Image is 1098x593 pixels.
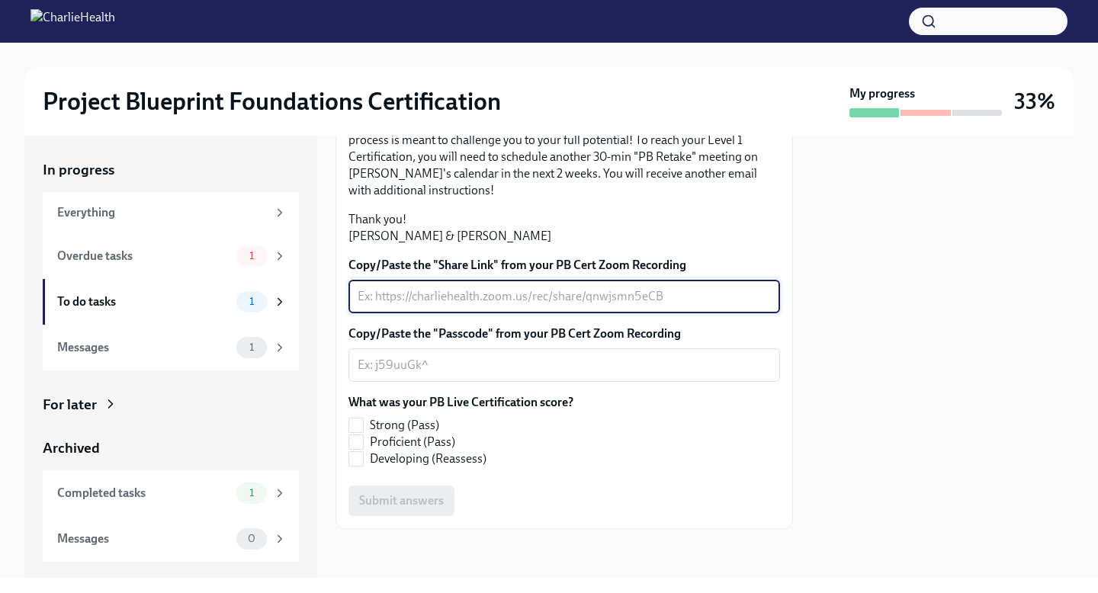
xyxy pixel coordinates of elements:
img: CharlieHealth [30,9,115,34]
span: 1 [240,341,263,353]
h3: 33% [1014,88,1055,115]
div: Messages [57,530,230,547]
span: 0 [239,533,265,544]
p: Thank you! [PERSON_NAME] & [PERSON_NAME] [348,211,780,245]
a: Archived [43,438,299,458]
strong: My progress [849,85,915,102]
span: Developing (Reassess) [370,450,486,467]
a: To do tasks1 [43,279,299,325]
h2: Project Blueprint Foundations Certification [43,86,501,117]
a: Everything [43,192,299,233]
span: Strong (Pass) [370,417,439,434]
span: 1 [240,296,263,307]
a: In progress [43,160,299,180]
a: Completed tasks1 [43,470,299,516]
label: What was your PB Live Certification score? [348,394,573,411]
div: For later [43,395,97,415]
div: Everything [57,204,267,221]
a: For later [43,395,299,415]
p: Note: if you received a "Developing (Reasses)" score, don't get disheartened--this process is mea... [348,115,780,199]
div: Messages [57,339,230,356]
label: Copy/Paste the "Share Link" from your PB Cert Zoom Recording [348,257,780,274]
label: Copy/Paste the "Passcode" from your PB Cert Zoom Recording [348,325,780,342]
a: Messages1 [43,325,299,370]
span: 1 [240,487,263,498]
a: Overdue tasks1 [43,233,299,279]
span: Proficient (Pass) [370,434,455,450]
a: Messages0 [43,516,299,562]
div: To do tasks [57,293,230,310]
span: 1 [240,250,263,261]
div: Completed tasks [57,485,230,502]
div: Overdue tasks [57,248,230,264]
